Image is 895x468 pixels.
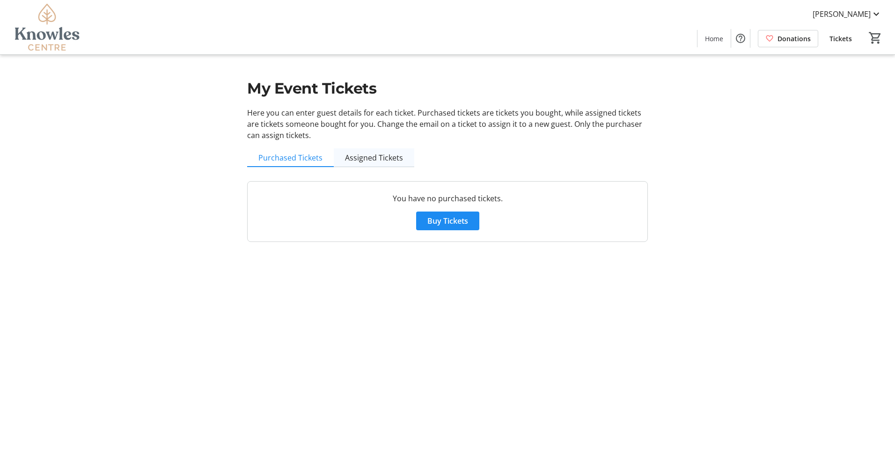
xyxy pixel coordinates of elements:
span: Purchased Tickets [258,154,323,161]
span: [PERSON_NAME] [813,8,871,20]
img: Knowles Centre's Logo [6,4,89,51]
button: Cart [867,29,884,46]
span: Assigned Tickets [345,154,403,161]
button: [PERSON_NAME] [805,7,889,22]
a: Donations [758,30,818,47]
span: Tickets [829,34,852,44]
a: Home [697,30,731,47]
span: Donations [778,34,811,44]
span: Home [705,34,723,44]
button: Help [731,29,750,48]
p: Here you can enter guest details for each ticket. Purchased tickets are tickets you bought, while... [247,107,648,141]
a: Tickets [822,30,859,47]
p: You have no purchased tickets. [259,193,636,204]
button: Buy Tickets [416,212,479,230]
h1: My Event Tickets [247,77,648,100]
span: Buy Tickets [427,215,468,227]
